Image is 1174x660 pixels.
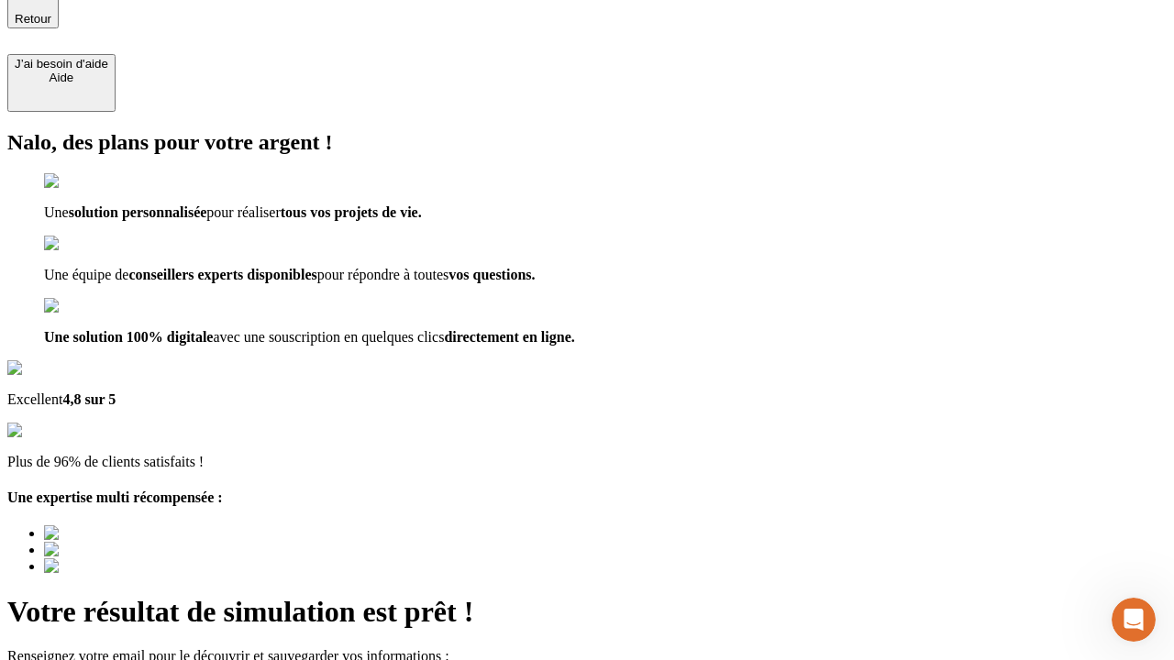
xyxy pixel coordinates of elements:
h2: Nalo, des plans pour votre argent ! [7,130,1167,155]
span: conseillers experts disponibles [128,267,316,282]
div: Aide [15,71,108,84]
button: J’ai besoin d'aideAide [7,54,116,112]
img: Best savings advice award [44,525,214,542]
img: Google Review [7,360,114,377]
span: tous vos projets de vie. [281,204,422,220]
p: Plus de 96% de clients satisfaits ! [7,454,1167,470]
span: pour répondre à toutes [317,267,449,282]
img: Best savings advice award [44,558,214,575]
span: 4,8 sur 5 [62,391,116,407]
img: reviews stars [7,423,98,439]
span: solution personnalisée [69,204,207,220]
span: avec une souscription en quelques clics [213,329,444,345]
div: J’ai besoin d'aide [15,57,108,71]
span: vos questions. [449,267,535,282]
span: Une solution 100% digitale [44,329,213,345]
span: directement en ligne. [444,329,574,345]
h4: Une expertise multi récompensée : [7,489,1167,506]
h1: Votre résultat de simulation est prêt ! [7,595,1167,629]
span: Excellent [7,391,62,407]
img: checkmark [44,236,123,252]
span: pour réaliser [206,204,280,220]
img: checkmark [44,173,123,190]
span: Retour [15,12,51,26]
span: Une [44,204,69,220]
span: Une équipe de [44,267,128,282]
img: checkmark [44,298,123,314]
iframe: Intercom live chat [1112,598,1156,642]
img: Best savings advice award [44,542,214,558]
